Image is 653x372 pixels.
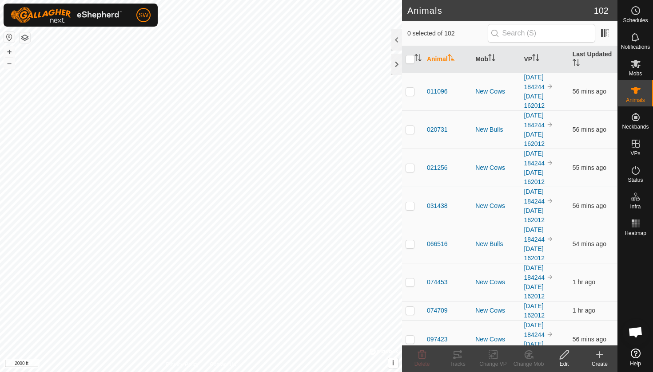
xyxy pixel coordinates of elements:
input: Search (S) [488,24,595,43]
img: Gallagher Logo [11,7,122,23]
span: 066516 [427,239,448,249]
a: [DATE] 184244 [524,188,545,205]
span: 102 [594,4,609,17]
a: [DATE] 162012 [524,131,545,147]
span: 021256 [427,163,448,172]
span: 097423 [427,335,448,344]
span: 7 Oct 2025 at 4:36 PM [573,307,595,314]
span: 020731 [427,125,448,134]
p-sorticon: Activate to sort [448,55,455,63]
p-sorticon: Activate to sort [488,55,495,63]
div: New Cows [475,87,517,96]
span: i [392,359,394,367]
div: New Cows [475,306,517,315]
span: 0 selected of 102 [407,29,488,38]
a: [DATE] 184244 [524,74,545,90]
div: New Cows [475,335,517,344]
span: 7 Oct 2025 at 5:02 PM [573,336,606,343]
span: Status [628,177,643,183]
p-sorticon: Activate to sort [532,55,539,63]
span: 074453 [427,278,448,287]
img: to [546,83,553,90]
div: New Bulls [475,125,517,134]
span: Delete [414,361,430,367]
div: Open chat [622,319,649,345]
span: VPs [630,151,640,156]
a: Contact Us [210,360,236,368]
a: [DATE] 162012 [524,93,545,109]
div: New Cows [475,163,517,172]
a: [DATE] 162012 [524,283,545,300]
div: Change VP [475,360,511,368]
span: 7 Oct 2025 at 5:03 PM [573,88,606,95]
a: [DATE] 162012 [524,169,545,185]
span: 7 Oct 2025 at 4:02 PM [573,278,595,286]
a: [DATE] 162012 [524,341,545,357]
img: to [546,159,553,166]
a: [DATE] 184244 [524,150,545,167]
span: Neckbands [622,124,649,129]
th: Last Updated [569,46,617,73]
span: Animals [626,98,645,103]
img: to [546,331,553,338]
a: [DATE] 184244 [524,112,545,129]
a: [DATE] 162012 [524,302,545,319]
p-sorticon: Activate to sort [414,55,422,63]
button: i [388,358,398,368]
div: Edit [546,360,582,368]
div: Tracks [440,360,475,368]
div: New Cows [475,278,517,287]
span: 7 Oct 2025 at 5:02 PM [573,126,606,133]
a: [DATE] 184244 [524,321,545,338]
div: New Cows [475,201,517,211]
a: Help [618,345,653,370]
th: VP [520,46,569,73]
span: Help [630,361,641,366]
img: to [546,274,553,281]
img: to [546,197,553,204]
button: Map Layers [20,32,30,43]
th: Mob [472,46,520,73]
span: Mobs [629,71,642,76]
div: Create [582,360,617,368]
th: Animal [423,46,472,73]
span: 7 Oct 2025 at 5:03 PM [573,202,606,209]
div: Change Mob [511,360,546,368]
span: Schedules [623,18,648,23]
span: Notifications [621,44,650,50]
span: SW [139,11,149,20]
span: 031438 [427,201,448,211]
button: Reset Map [4,32,15,43]
img: to [546,235,553,243]
a: [DATE] 184244 [524,226,545,243]
img: to [546,121,553,128]
span: 7 Oct 2025 at 5:03 PM [573,164,606,171]
button: + [4,47,15,57]
a: [DATE] 184244 [524,264,545,281]
a: [DATE] 162012 [524,207,545,223]
h2: Animals [407,5,594,16]
a: [DATE] 162012 [524,245,545,262]
span: 7 Oct 2025 at 5:04 PM [573,240,606,247]
a: Privacy Policy [166,360,199,368]
span: 074709 [427,306,448,315]
p-sorticon: Activate to sort [573,60,580,67]
button: – [4,58,15,69]
div: New Bulls [475,239,517,249]
span: 011096 [427,87,448,96]
span: Heatmap [625,231,646,236]
span: Infra [630,204,641,209]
